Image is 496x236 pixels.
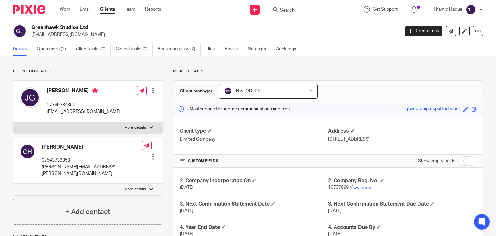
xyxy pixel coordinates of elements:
[37,43,71,56] a: Open tasks (2)
[180,177,328,184] h4: 2. Company Incorporated On
[60,6,70,13] a: Work
[328,128,476,134] h4: Address
[20,87,40,108] img: svg%3E
[145,6,161,13] a: Reports
[279,8,337,14] input: Search
[180,209,193,213] span: [DATE]
[180,136,328,143] p: Limited Company
[158,43,201,56] a: Recurring tasks (2)
[373,7,398,12] span: Get Support
[205,43,220,56] a: Files
[328,185,349,190] span: 16707889
[47,102,120,108] p: 07799334350
[180,185,193,190] span: [DATE]
[180,88,212,94] h3: Client manager
[31,24,323,31] h2: Greenhawk Studios Ltd
[466,5,476,15] img: svg%3E
[116,43,153,56] a: Closed tasks (0)
[42,144,142,151] h4: [PERSON_NAME]
[328,224,476,231] h4: 4. Accounts Due By
[47,87,120,95] h4: [PERSON_NAME]
[92,87,98,94] i: Primary
[13,24,26,38] img: svg%3E
[31,31,395,38] p: [EMAIL_ADDRESS][DOMAIN_NAME]
[13,5,45,14] img: Pixie
[276,43,301,56] a: Audit logs
[225,43,243,56] a: Emails
[100,6,115,13] a: Clients
[328,177,476,184] h4: 2. Company Reg. No.
[65,207,110,217] h4: + Add contact
[248,43,271,56] a: Notes (0)
[224,87,232,95] img: svg%3E
[20,144,35,159] img: svg%3E
[80,6,90,13] a: Email
[180,128,328,134] h4: Client type
[405,26,442,36] a: Create task
[47,108,120,115] p: [EMAIL_ADDRESS][DOMAIN_NAME]
[180,224,328,231] h4: 4. Year End Date
[328,136,476,143] p: [STREET_ADDRESS]
[76,43,111,56] a: Client tasks (0)
[13,69,163,74] p: Client contacts
[180,158,328,164] h4: CUSTOM FIELDS
[433,6,462,13] p: Thamid Haque
[328,201,476,208] h4: 3. Next Confirmation Statement Due Date
[124,187,146,192] p: More details
[42,164,142,177] p: [PERSON_NAME][EMAIL_ADDRESS][PERSON_NAME][DOMAIN_NAME]
[13,43,32,56] a: Details
[173,69,483,74] p: More details
[350,185,371,190] a: View more
[328,209,342,213] span: [DATE]
[405,105,460,113] div: glazed-beige-spotted-viper
[124,125,146,130] p: More details
[42,157,142,164] p: 07543733353
[418,158,455,164] label: Show empty fields
[125,6,135,13] a: Team
[236,89,261,93] span: Niall OD -PB
[178,106,290,112] p: Master code for secure communications and files
[180,201,328,208] h4: 3. Next Confirmation Statement Date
